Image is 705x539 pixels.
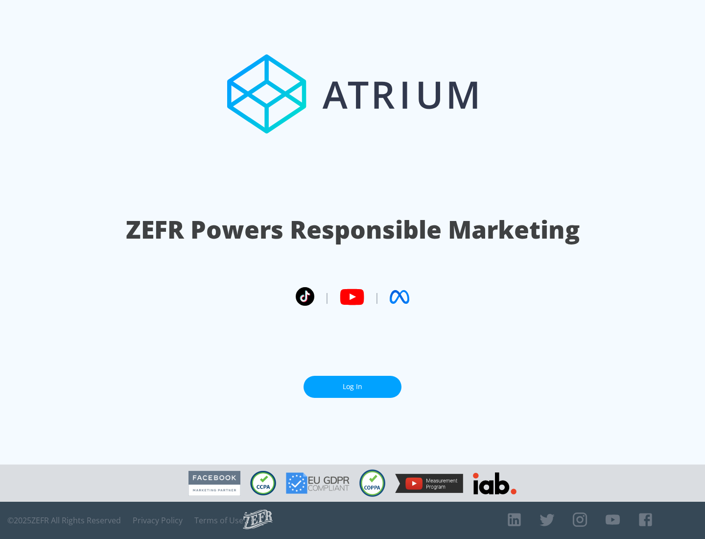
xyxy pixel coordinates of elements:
img: CCPA Compliant [250,471,276,495]
img: Facebook Marketing Partner [188,471,240,496]
a: Terms of Use [194,515,243,525]
span: | [324,290,330,304]
img: IAB [473,472,517,494]
h1: ZEFR Powers Responsible Marketing [126,213,580,246]
span: © 2025 ZEFR All Rights Reserved [7,515,121,525]
span: | [374,290,380,304]
img: COPPA Compliant [359,469,385,497]
img: GDPR Compliant [286,472,350,494]
a: Privacy Policy [133,515,183,525]
a: Log In [304,376,401,398]
img: YouTube Measurement Program [395,474,463,493]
